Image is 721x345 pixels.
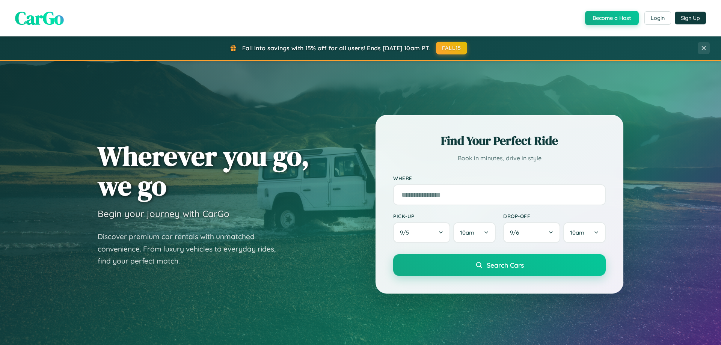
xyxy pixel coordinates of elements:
[503,213,606,219] label: Drop-off
[460,229,474,236] span: 10am
[453,222,496,243] button: 10am
[487,261,524,269] span: Search Cars
[98,208,229,219] h3: Begin your journey with CarGo
[585,11,639,25] button: Become a Host
[98,141,309,200] h1: Wherever you go, we go
[393,222,450,243] button: 9/5
[98,231,285,267] p: Discover premium car rentals with unmatched convenience. From luxury vehicles to everyday rides, ...
[393,254,606,276] button: Search Cars
[393,175,606,181] label: Where
[644,11,671,25] button: Login
[393,213,496,219] label: Pick-up
[15,6,64,30] span: CarGo
[393,153,606,164] p: Book in minutes, drive in style
[400,229,413,236] span: 9 / 5
[242,44,430,52] span: Fall into savings with 15% off for all users! Ends [DATE] 10am PT.
[503,222,560,243] button: 9/6
[436,42,468,54] button: FALL15
[510,229,523,236] span: 9 / 6
[675,12,706,24] button: Sign Up
[393,133,606,149] h2: Find Your Perfect Ride
[570,229,584,236] span: 10am
[563,222,606,243] button: 10am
